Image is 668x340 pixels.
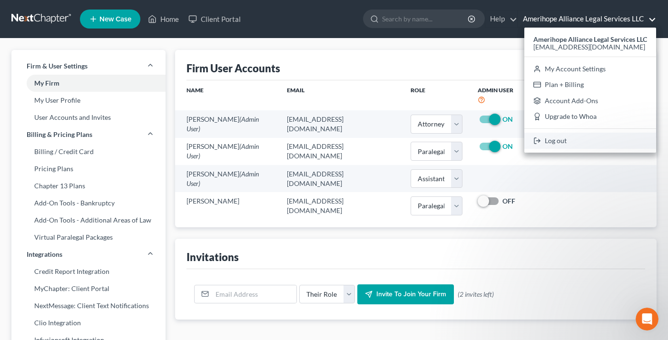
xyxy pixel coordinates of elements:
[524,77,656,93] a: Plan + Billing
[478,87,513,94] span: Admin User
[11,177,166,194] a: Chapter 13 Plans
[187,61,280,75] div: Firm User Accounts
[533,35,647,43] strong: Amerihope Alliance Legal Services LLC
[11,109,166,126] a: User Accounts and Invites
[485,10,517,28] a: Help
[11,58,166,75] a: Firm & User Settings
[458,290,494,299] span: (2 invites left)
[11,160,166,177] a: Pricing Plans
[11,297,166,314] a: NextMessage: Client Text Notifications
[27,130,92,139] span: Billing & Pricing Plans
[11,143,166,160] a: Billing / Credit Card
[502,197,515,205] strong: OFF
[524,133,656,149] a: Log out
[11,212,166,229] a: Add-On Tools - Additional Areas of Law
[175,165,279,192] td: [PERSON_NAME]
[212,285,296,303] input: Email Address
[376,290,446,298] span: Invite to join your firm
[175,110,279,137] td: [PERSON_NAME]
[636,308,658,330] iframe: Intercom live chat
[27,61,88,71] span: Firm & User Settings
[403,80,470,110] th: Role
[518,10,656,28] a: Amerihope Alliance Legal Services LLC
[175,192,279,219] td: [PERSON_NAME]
[175,138,279,165] td: [PERSON_NAME]
[143,10,184,28] a: Home
[11,126,166,143] a: Billing & Pricing Plans
[357,284,454,304] button: Invite to join your firm
[524,109,656,125] a: Upgrade to Whoa
[184,10,246,28] a: Client Portal
[11,280,166,297] a: MyChapter: Client Portal
[11,263,166,280] a: Credit Report Integration
[279,80,403,110] th: Email
[502,115,513,123] strong: ON
[11,75,166,92] a: My Firm
[524,93,656,109] a: Account Add-Ons
[382,10,469,28] input: Search by name...
[11,194,166,212] a: Add-On Tools - Bankruptcy
[524,28,656,153] div: Amerihope Alliance Legal Services LLC
[279,110,403,137] td: [EMAIL_ADDRESS][DOMAIN_NAME]
[27,250,62,259] span: Integrations
[187,170,259,187] span: (Admin User)
[187,250,239,264] div: Invitations
[279,165,403,192] td: [EMAIL_ADDRESS][DOMAIN_NAME]
[11,229,166,246] a: Virtual Paralegal Packages
[524,61,656,77] a: My Account Settings
[11,246,166,263] a: Integrations
[187,115,259,133] span: (Admin User)
[11,92,166,109] a: My User Profile
[175,80,279,110] th: Name
[502,142,513,150] strong: ON
[279,192,403,219] td: [EMAIL_ADDRESS][DOMAIN_NAME]
[279,138,403,165] td: [EMAIL_ADDRESS][DOMAIN_NAME]
[11,314,166,331] a: Clio Integration
[533,43,645,51] span: [EMAIL_ADDRESS][DOMAIN_NAME]
[99,16,131,23] span: New Case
